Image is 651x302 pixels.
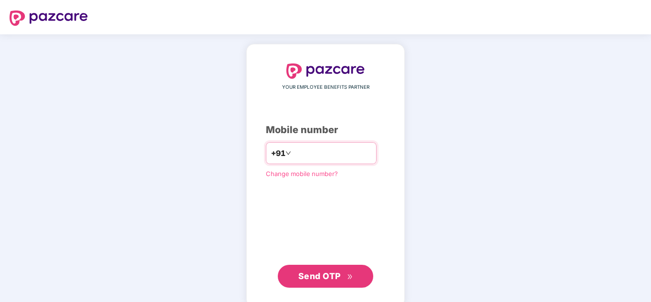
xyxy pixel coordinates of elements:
img: logo [10,10,88,26]
span: +91 [271,147,285,159]
span: YOUR EMPLOYEE BENEFITS PARTNER [282,83,369,91]
span: double-right [347,274,353,280]
div: Mobile number [266,123,385,137]
img: logo [286,63,365,79]
span: down [285,150,291,156]
a: Change mobile number? [266,170,338,177]
span: Send OTP [298,271,341,281]
button: Send OTPdouble-right [278,265,373,288]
